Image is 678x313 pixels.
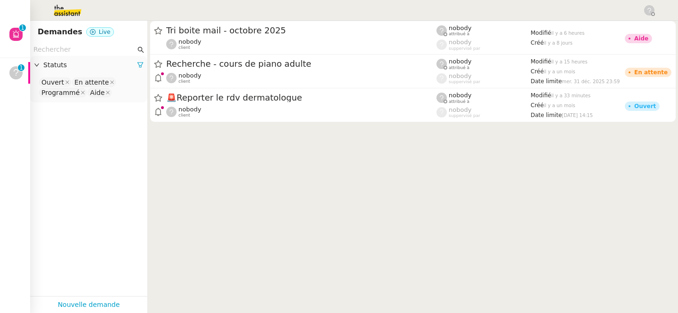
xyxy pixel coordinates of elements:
[58,299,120,310] a: Nouvelle demande
[166,106,436,118] app-user-detailed-label: client
[531,78,562,85] span: Date limite
[449,65,469,70] span: attribué à
[531,112,562,118] span: Date limite
[166,94,436,102] span: Reporter le rdv dermatologue
[436,39,531,51] app-user-label: suppervisé par
[449,79,480,85] span: suppervisé par
[88,88,112,97] nz-select-item: Aide
[21,24,24,33] p: 1
[449,46,480,51] span: suppervisé par
[531,102,544,109] span: Créé
[30,56,147,74] div: Statuts
[449,106,471,113] span: nobody
[436,106,531,118] app-user-label: suppervisé par
[19,64,23,73] p: 1
[39,78,71,87] nz-select-item: Ouvert
[544,103,575,108] span: il y a un mois
[166,93,177,102] span: 🚨
[562,113,593,118] span: [DATE] 14:15
[166,26,436,35] span: Tri boite mail - octobre 2025
[166,60,436,68] span: Recherche - cours de piano adulte
[41,88,80,97] div: Programmé
[436,58,531,70] app-user-label: attribué à
[544,69,575,74] span: il y a un mois
[72,78,116,87] nz-select-item: En attente
[634,36,648,41] div: Aide
[531,30,551,36] span: Modifié
[562,79,620,84] span: mer. 31 déc. 2025 23:59
[41,78,64,86] div: Ouvert
[74,78,109,86] div: En attente
[39,88,87,97] nz-select-item: Programmé
[449,92,471,99] span: nobody
[178,106,201,113] span: nobody
[449,72,471,79] span: nobody
[436,92,531,104] app-user-label: attribué à
[531,68,544,75] span: Créé
[551,31,585,36] span: il y a 6 heures
[544,40,573,46] span: il y a 8 jours
[43,60,137,70] span: Statuts
[178,113,190,118] span: client
[449,113,480,118] span: suppervisé par
[436,72,531,85] app-user-label: suppervisé par
[551,93,591,98] span: il y a 33 minutes
[531,39,544,46] span: Créé
[99,29,111,35] span: Live
[178,38,201,45] span: nobody
[178,72,201,79] span: nobody
[38,25,82,39] nz-page-header-title: Demandes
[449,24,471,31] span: nobody
[18,64,24,71] nz-badge-sup: 1
[449,58,471,65] span: nobody
[634,103,656,109] div: Ouvert
[531,92,551,99] span: Modifié
[634,70,668,75] div: En attente
[531,58,551,65] span: Modifié
[449,99,469,104] span: attribué à
[436,24,531,37] app-user-label: attribué à
[449,39,471,46] span: nobody
[166,38,436,50] app-user-detailed-label: client
[90,88,105,97] div: Aide
[178,79,190,84] span: client
[19,24,26,31] nz-badge-sup: 1
[551,59,588,64] span: il y a 15 heures
[178,45,190,50] span: client
[166,72,436,84] app-user-detailed-label: client
[33,44,136,55] input: Rechercher
[449,31,469,37] span: attribué à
